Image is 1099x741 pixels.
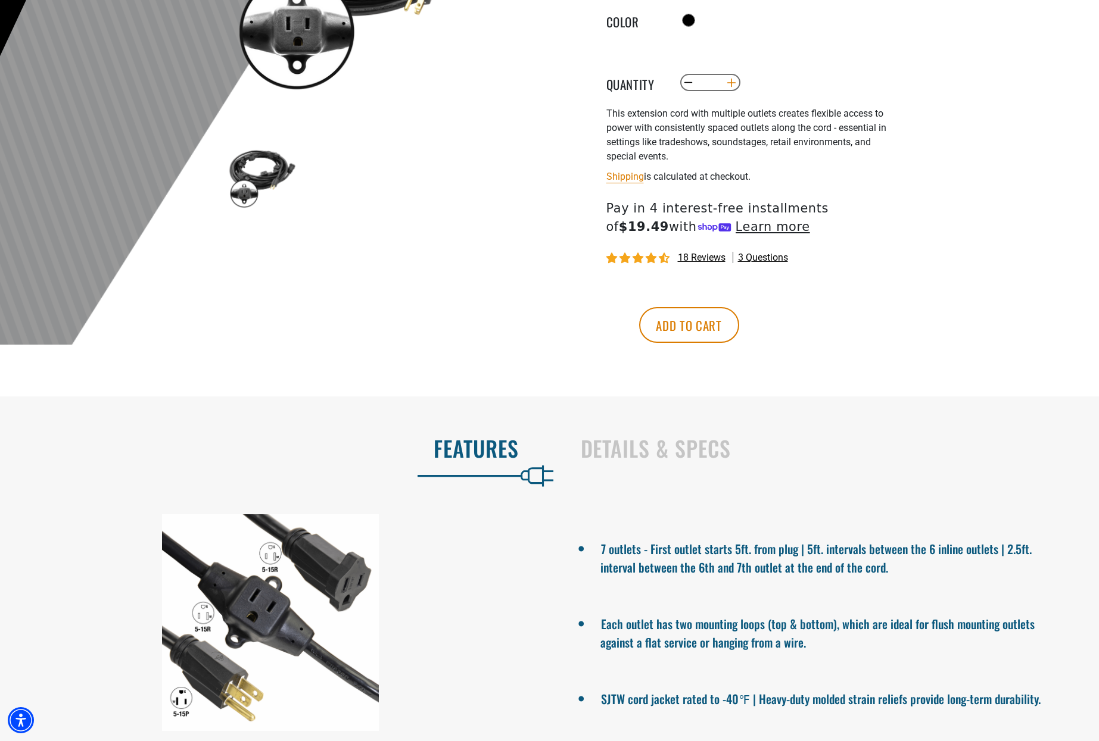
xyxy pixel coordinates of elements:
div: Accessibility Menu [8,707,34,733]
li: Each outlet has two mounting loops (top & bottom), which are ideal for flush mounting outlets aga... [600,612,1058,651]
h2: Details & Specs [581,436,1075,461]
img: black [228,141,297,210]
h2: Features [25,436,519,461]
li: 7 outlets - First outlet starts 5ft. from plug | 5ft. intervals between the 6 inline outlets | 2.... [600,537,1058,576]
button: Add to cart [639,307,739,343]
legend: Color [606,12,666,28]
div: is calculated at checkout. [606,168,898,185]
span: 18 reviews [678,252,726,263]
li: SJTW cord jacket rated to -40℉ | Heavy-duty molded strain reliefs provide long-term durability. [600,687,1058,708]
label: Quantity [606,75,666,90]
a: Shipping [606,171,644,182]
span: 4.67 stars [606,253,672,264]
span: 3 questions [738,251,788,264]
span: This extension cord with multiple outlets creates flexible access to power with consistently spac... [606,108,886,162]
